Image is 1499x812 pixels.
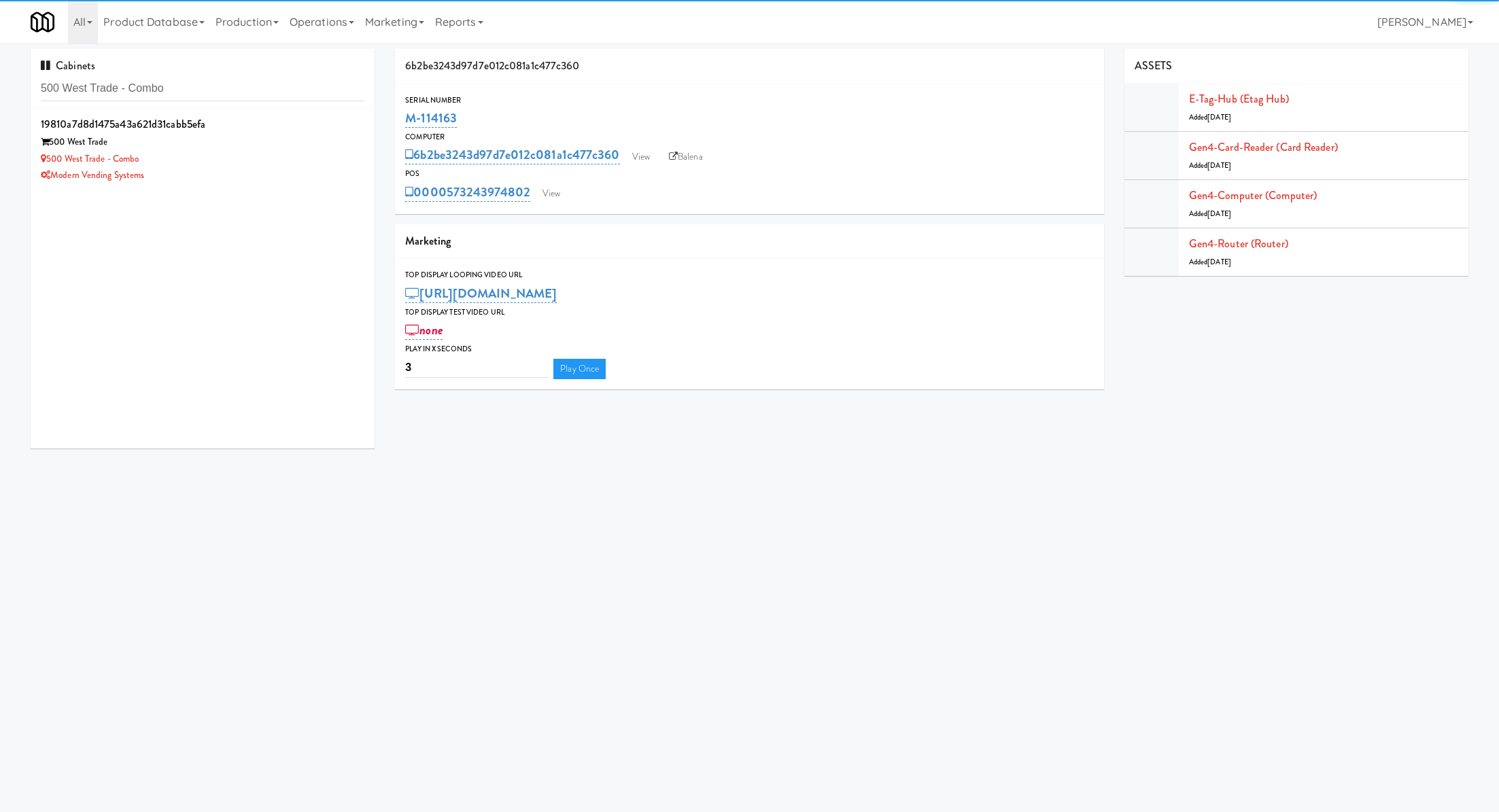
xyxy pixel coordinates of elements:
li: 19810a7d8d1475a43a621d31cabb5efa500 West Trade 500 West Trade - ComboModern Vending Systems [31,109,375,190]
span: Cabinets [41,58,95,73]
a: none [405,321,443,340]
input: Search cabinets [41,76,364,101]
a: Gen4-computer (Computer) [1189,188,1317,203]
span: [DATE] [1207,257,1231,267]
div: 19810a7d8d1475a43a621d31cabb5efa [41,114,364,135]
div: POS [405,167,1093,181]
a: 0000573243974802 [405,183,530,202]
a: View [536,183,567,204]
div: Play in X seconds [405,342,1093,356]
a: 500 West Trade - Combo [41,152,139,165]
a: Gen4-card-reader (Card Reader) [1189,139,1338,155]
img: Micromart [31,10,54,34]
span: [DATE] [1207,112,1231,122]
a: Gen4-router (Router) [1189,236,1288,251]
span: ASSETS [1135,58,1173,73]
a: [URL][DOMAIN_NAME] [405,284,557,303]
a: Balena [662,147,710,167]
a: 6b2be3243d97d7e012c081a1c477c360 [405,145,619,164]
span: Added [1189,257,1231,267]
div: Top Display Looping Video Url [405,268,1093,282]
div: 6b2be3243d97d7e012c081a1c477c360 [395,49,1103,84]
a: View [625,147,657,167]
a: Modern Vending Systems [41,169,144,181]
span: Added [1189,160,1231,171]
div: 500 West Trade [41,134,364,151]
span: Added [1189,209,1231,219]
div: Computer [405,130,1093,144]
a: M-114163 [405,109,457,128]
span: [DATE] [1207,160,1231,171]
a: E-tag-hub (Etag Hub) [1189,91,1289,107]
span: Marketing [405,233,451,249]
a: Play Once [553,359,606,379]
span: [DATE] [1207,209,1231,219]
span: Added [1189,112,1231,122]
div: Top Display Test Video Url [405,306,1093,319]
div: Serial Number [405,94,1093,107]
